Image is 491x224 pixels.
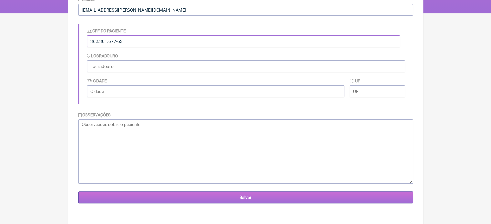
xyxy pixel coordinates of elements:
label: CPF do Paciente [87,28,126,33]
label: Observações [78,112,111,117]
input: paciente@email.com [78,4,413,16]
input: Identificação do Paciente [87,35,400,47]
label: Cidade [87,78,107,83]
input: Salvar [78,191,413,203]
input: UF [350,85,405,97]
label: UF [350,78,360,83]
input: Cidade [87,85,345,97]
input: Logradouro [87,60,405,72]
label: Logradouro [87,54,118,58]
